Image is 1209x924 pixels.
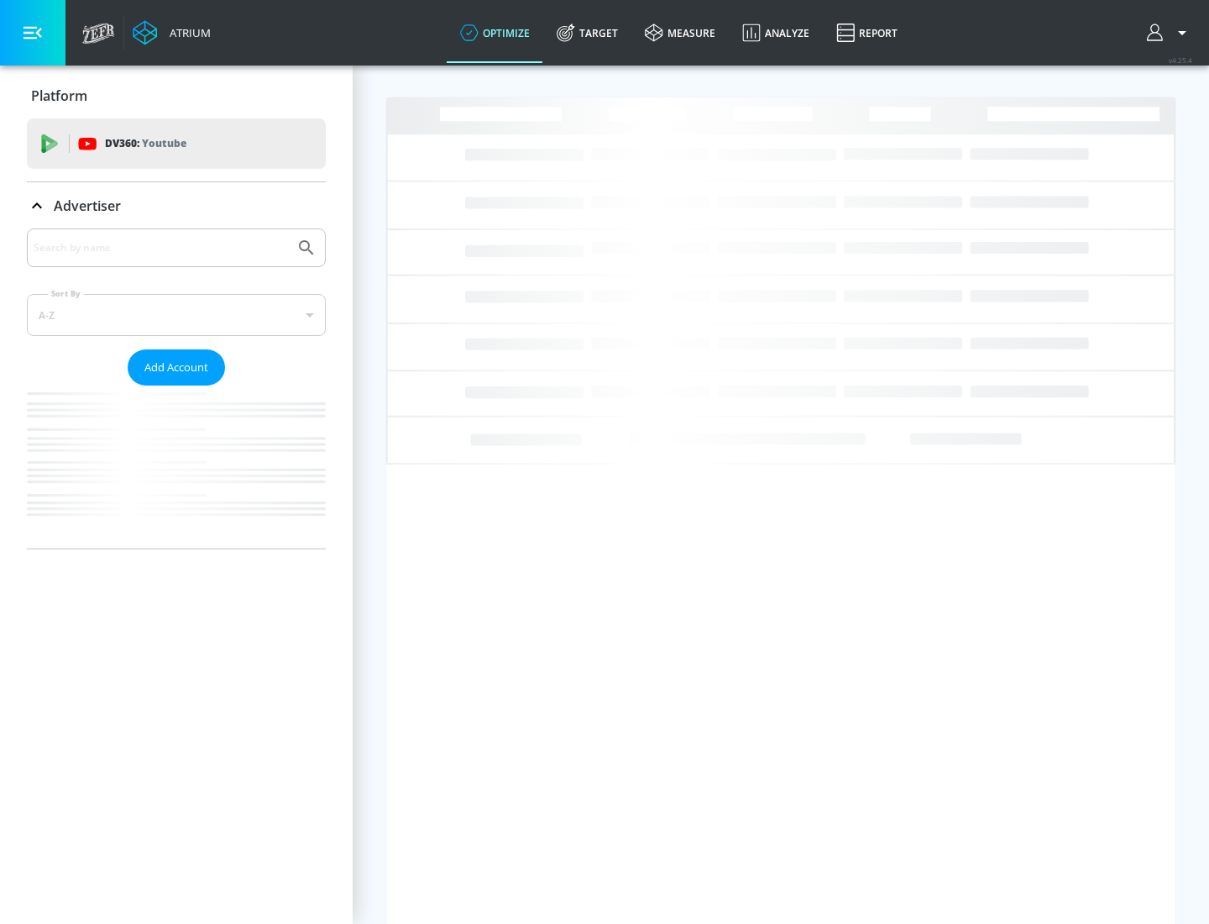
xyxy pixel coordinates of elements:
p: Youtube [142,134,186,152]
span: v 4.25.4 [1169,55,1192,65]
a: Analyze [729,3,823,63]
p: Advertiser [54,197,121,215]
div: Advertiser [27,228,326,549]
a: Atrium [133,20,211,45]
button: Add Account [128,349,225,386]
div: A-Z [27,294,326,336]
p: Platform [31,87,87,105]
nav: list of Advertiser [27,386,326,549]
a: measure [631,3,729,63]
span: Add Account [144,358,208,377]
a: optimize [447,3,543,63]
div: Advertiser [27,182,326,229]
a: Report [823,3,911,63]
p: DV360: [105,134,186,153]
a: Target [543,3,631,63]
input: Search by name [34,237,288,259]
div: Atrium [163,25,211,40]
label: Sort By [48,288,84,299]
div: DV360: Youtube [27,118,326,169]
div: Platform [27,72,326,119]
